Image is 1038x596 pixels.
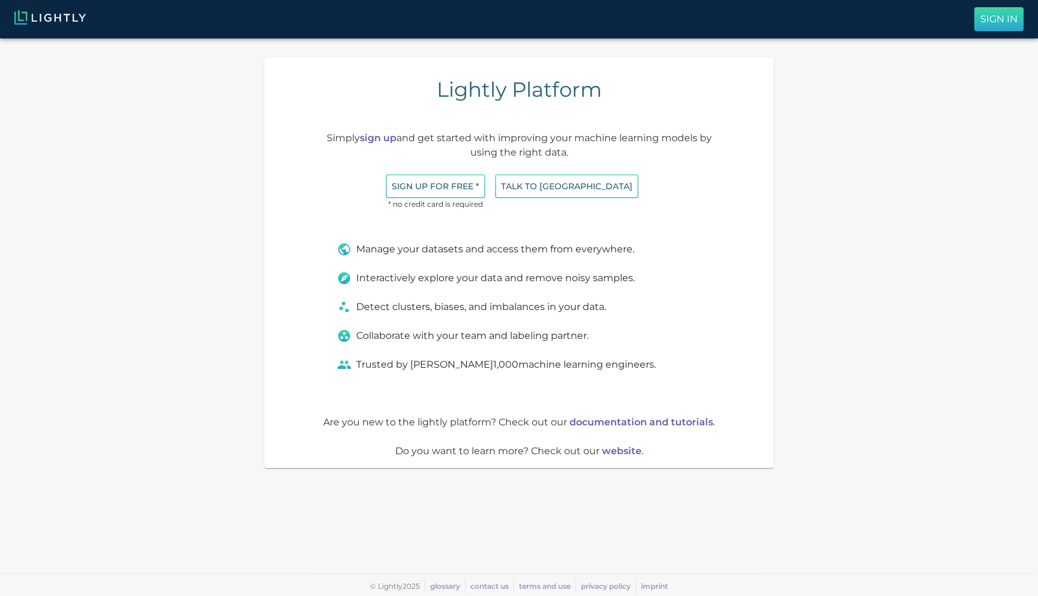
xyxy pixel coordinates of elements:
[495,174,639,199] button: Talk to [GEOGRAPHIC_DATA]
[386,180,485,192] a: Sign up for free *
[641,582,668,591] a: imprint
[386,198,485,210] span: * no credit card is required
[569,416,713,428] a: documentation and tutorials
[337,242,701,257] div: Manage your datasets and access them from everywhere.
[495,180,639,192] a: Talk to [GEOGRAPHIC_DATA]
[437,77,602,102] h4: Lightly Platform
[974,7,1024,31] button: Sign In
[14,10,86,25] img: Lightly
[370,582,420,591] span: © Lightly 2025
[337,329,701,343] div: Collaborate with your team and labeling partner.
[316,415,722,430] p: Are you new to the lightly platform? Check out our .
[337,271,701,285] div: Interactively explore your data and remove noisy samples.
[316,444,722,458] p: Do you want to learn more? Check out our .
[470,582,509,591] a: contact us
[337,357,701,372] div: Trusted by [PERSON_NAME] 1,000 machine learning engineers.
[337,300,701,314] div: Detect clusters, biases, and imbalances in your data.
[602,445,642,457] a: website
[581,582,631,591] a: privacy policy
[980,12,1018,26] p: Sign In
[386,174,485,199] button: Sign up for free *
[360,132,396,144] a: sign up
[430,582,460,591] a: glossary
[316,131,722,160] p: Simply and get started with improving your machine learning models by using the right data.
[519,582,571,591] a: terms and use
